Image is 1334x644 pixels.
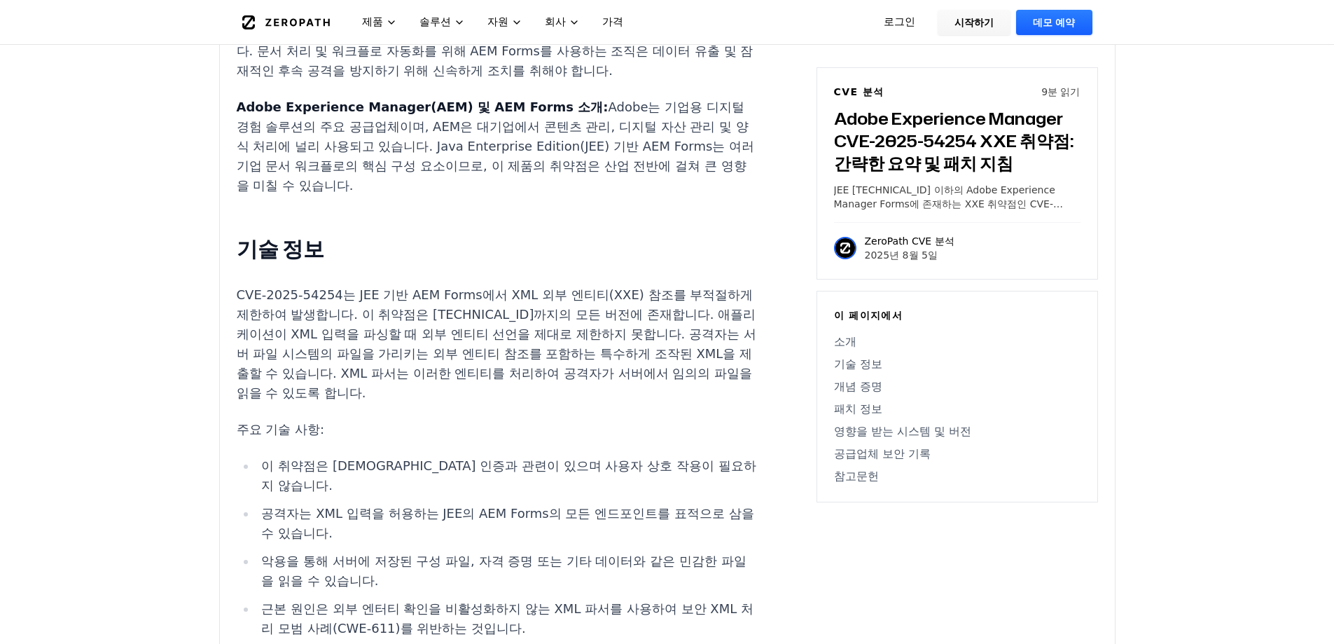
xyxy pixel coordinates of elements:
[261,554,746,588] font: 악용을 통해 서버에 저장된 구성 파일, 자격 증명 또는 기타 데이터와 같은 민감한 파일을 읽을 수 있습니다.
[237,100,755,193] font: Adobe는 기업용 디지털 경험 솔루션의 주요 공급업체이며, AEM은 대기업에서 콘텐츠 관리, 디지털 자산 관리 및 양식 처리에 널리 사용되고 있습니다. Java Enterp...
[237,422,325,437] font: 주요 기술 사항:
[487,15,508,28] font: 자원
[834,334,1081,350] a: 소개
[834,310,903,321] font: 이 페이지에서
[834,335,856,348] font: 소개
[419,15,451,28] font: 솔루션
[261,458,756,493] font: 이 취약점은 [DEMOGRAPHIC_DATA] 인증과 관련이 있으며 사용자 상호 작용이 필요하지 않습니다.
[237,4,753,78] font: JEE 기반 Adobe Experience Manager(AEM) Forms의 심각한 XML 외부 엔티티(XXE) 취약점으로 인해 프로덕션 서버의 민감한 파일이 인증되지 않은...
[545,15,566,28] font: 회사
[362,15,383,28] font: 제품
[1016,10,1092,35] a: 데모 예약
[938,10,1010,35] a: 시작하기
[834,402,882,416] font: 패치 정보
[261,506,753,540] font: 공격자는 XML 입력을 허용하는 JEE의 AEM Forms의 모든 엔드포인트를 표적으로 삼을 수 있습니다.
[834,357,882,371] font: 기술 정보
[261,601,753,636] font: 근본 원인은 외부 엔터티 확인을 비활성화하지 않는 XML 파서를 사용하여 보안 XML 처리 모범 사례(CWE-611)를 위반하는 것입니다.
[237,233,324,263] font: 기술 정보
[1048,86,1080,97] font: 분 읽기
[834,380,882,393] font: 개념 증명
[834,470,879,483] font: 참고문헌
[867,10,932,35] a: 로그인
[834,86,884,97] font: CVE 분석
[1041,86,1048,97] font: 9
[834,107,1074,175] font: Adobe Experience Manager CVE-2025-54254 XXE 취약점: 간략한 요약 및 패치 지침
[865,249,938,261] font: 2025년 8월 5일
[834,401,1081,418] a: 패치 정보
[834,468,1081,485] a: 참고문헌
[865,235,954,247] font: ZeroPath CVE 분석
[1033,17,1076,28] font: 데모 예약
[237,100,609,114] font: Adobe Experience Manager(AEM) 및 AEM Forms 소개:
[884,15,915,28] font: 로그인
[237,287,756,400] font: CVE-2025-54254는 JEE 기반 AEM Forms에서 XML 외부 엔티티(XXE) 참조를 부적절하게 제한하여 발생합니다. 이 취약점은 [TECHNICAL_ID]까지의...
[954,17,994,28] font: 시작하기
[834,184,1077,252] font: JEE [TECHNICAL_ID] 이하의 Adobe Experience Manager Forms에 존재하는 XXE 취약점인 CVE-2025-54254에 [DATE] 간략한 요...
[834,446,1081,463] a: 공급업체 보안 기록
[602,15,623,28] font: 가격
[834,378,1081,395] a: 개념 증명
[834,425,971,438] font: 영향을 받는 시스템 및 버전
[834,356,1081,373] a: 기술 정보
[834,423,1081,440] a: 영향을 받는 시스템 및 버전
[834,237,856,259] img: ZeroPath CVE 분석
[834,447,931,460] font: 공급업체 보안 기록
